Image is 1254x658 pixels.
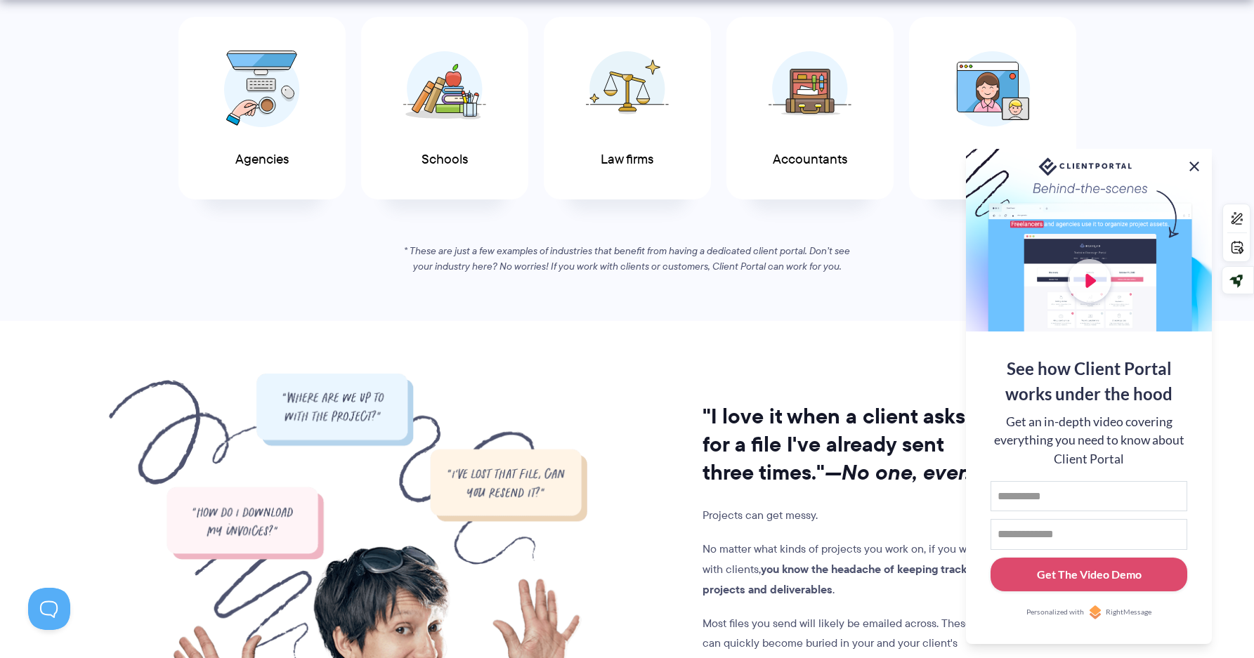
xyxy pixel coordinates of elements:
span: Schools [422,152,468,167]
button: Get The Video Demo [991,558,1187,592]
h2: "I love it when a client asks for a file I've already sent three times." [703,402,988,487]
a: Personalized withRightMessage [991,605,1187,619]
span: Law firms [601,152,653,167]
span: Agencies [235,152,289,167]
a: Law firms [544,17,711,200]
a: Schools [361,17,528,200]
a: Accountants [726,17,894,200]
p: Projects can get messy. [703,506,988,525]
img: Personalized with RightMessage [1088,605,1102,619]
em: * These are just a few examples of industries that benefit from having a dedicated client portal.... [404,244,850,273]
a: Agencies [178,17,346,200]
i: —No one, ever. [825,456,970,488]
span: Accountants [773,152,847,167]
div: Get an in-depth video covering everything you need to know about Client Portal [991,413,1187,468]
span: Personalized with [1026,607,1084,618]
p: No matter what kinds of projects you work on, if you work with clients, . [703,539,988,600]
span: RightMessage [1106,607,1151,618]
iframe: Toggle Customer Support [28,588,70,630]
a: Coaches [909,17,1076,200]
div: Get The Video Demo [1037,566,1142,583]
div: See how Client Portal works under the hood [991,356,1187,407]
strong: you know the headache of keeping track of projects and deliverables [703,560,980,598]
